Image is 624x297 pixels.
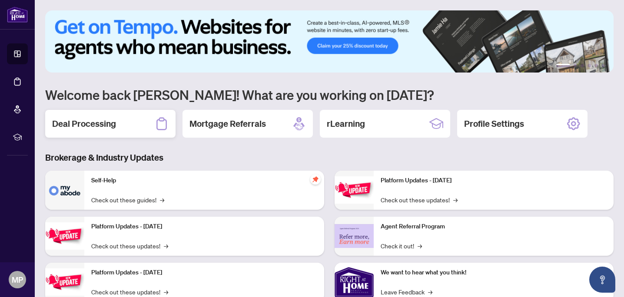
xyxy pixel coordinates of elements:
button: 1 [556,64,570,67]
button: 3 [581,64,584,67]
span: → [160,195,164,205]
a: Check it out!→ [381,241,422,251]
img: logo [7,7,28,23]
img: Platform Updates - September 16, 2025 [45,222,84,250]
a: Check out these guides!→ [91,195,164,205]
h2: Mortgage Referrals [189,118,266,130]
span: → [164,287,168,297]
button: 6 [601,64,605,67]
img: Self-Help [45,171,84,210]
a: Leave Feedback→ [381,287,432,297]
h2: Deal Processing [52,118,116,130]
img: Slide 0 [45,10,614,73]
h1: Welcome back [PERSON_NAME]! What are you working on [DATE]? [45,86,614,103]
button: 2 [574,64,577,67]
a: Check out these updates!→ [381,195,458,205]
a: Check out these updates!→ [91,287,168,297]
p: We want to hear what you think! [381,268,607,277]
span: → [164,241,168,251]
p: Platform Updates - [DATE] [91,222,317,231]
span: → [453,195,458,205]
p: Self-Help [91,176,317,185]
h2: rLearning [327,118,365,130]
img: Agent Referral Program [335,224,374,248]
span: pushpin [310,174,321,185]
span: MP [12,274,23,286]
button: Open asap [589,267,615,293]
h2: Profile Settings [464,118,524,130]
a: Check out these updates!→ [91,241,168,251]
p: Platform Updates - [DATE] [381,176,607,185]
img: Platform Updates - July 21, 2025 [45,268,84,296]
img: Platform Updates - June 23, 2025 [335,176,374,204]
button: 5 [594,64,598,67]
span: → [418,241,422,251]
span: → [428,287,432,297]
h3: Brokerage & Industry Updates [45,152,614,164]
p: Platform Updates - [DATE] [91,268,317,277]
p: Agent Referral Program [381,222,607,231]
button: 4 [587,64,591,67]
